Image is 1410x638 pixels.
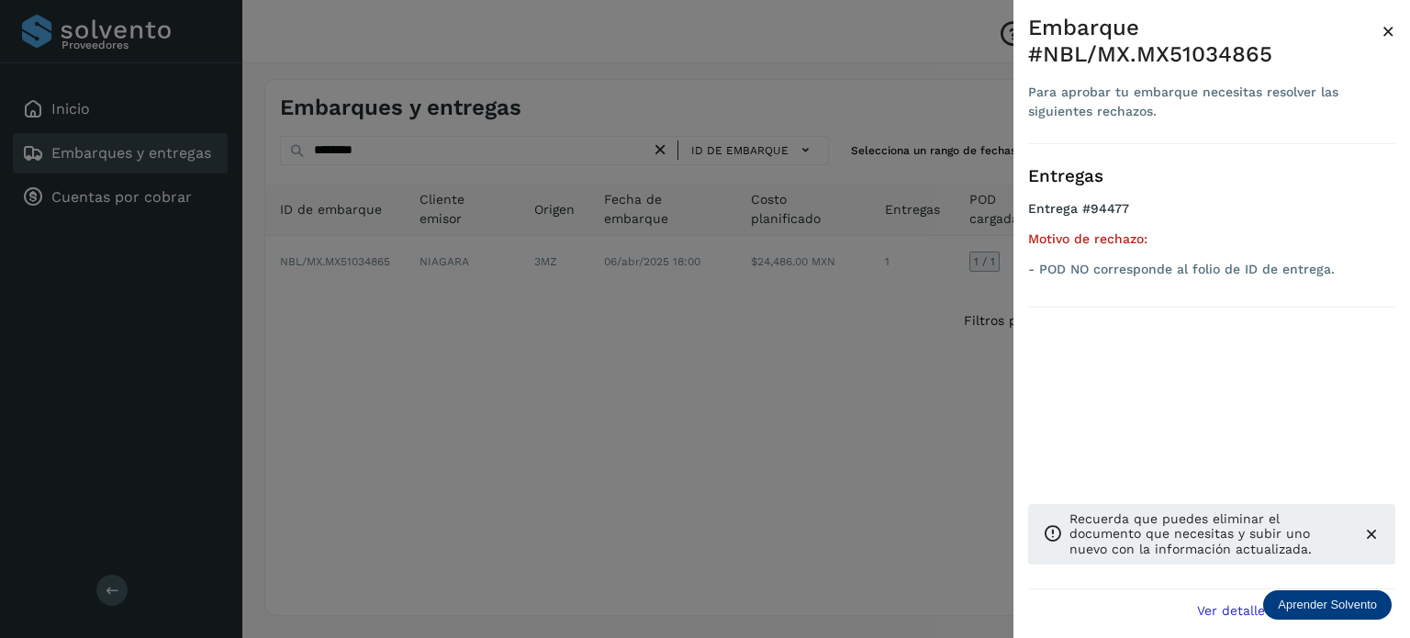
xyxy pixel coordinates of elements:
[1069,511,1348,557] p: Recuerda que puedes eliminar el documento que necesitas y subir uno nuevo con la información actu...
[1263,590,1392,620] div: Aprender Solvento
[1028,262,1395,277] p: - POD NO corresponde al folio de ID de entrega.
[1382,18,1395,44] span: ×
[1028,201,1395,231] h4: Entrega #94477
[1197,604,1354,617] span: Ver detalle de embarque
[1278,598,1377,612] p: Aprender Solvento
[1382,15,1395,48] button: Close
[1186,589,1395,631] button: Ver detalle de embarque
[1028,83,1382,121] div: Para aprobar tu embarque necesitas resolver las siguientes rechazos.
[1028,231,1395,247] h5: Motivo de rechazo:
[1028,166,1395,187] h3: Entregas
[1028,15,1382,68] div: Embarque #NBL/MX.MX51034865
